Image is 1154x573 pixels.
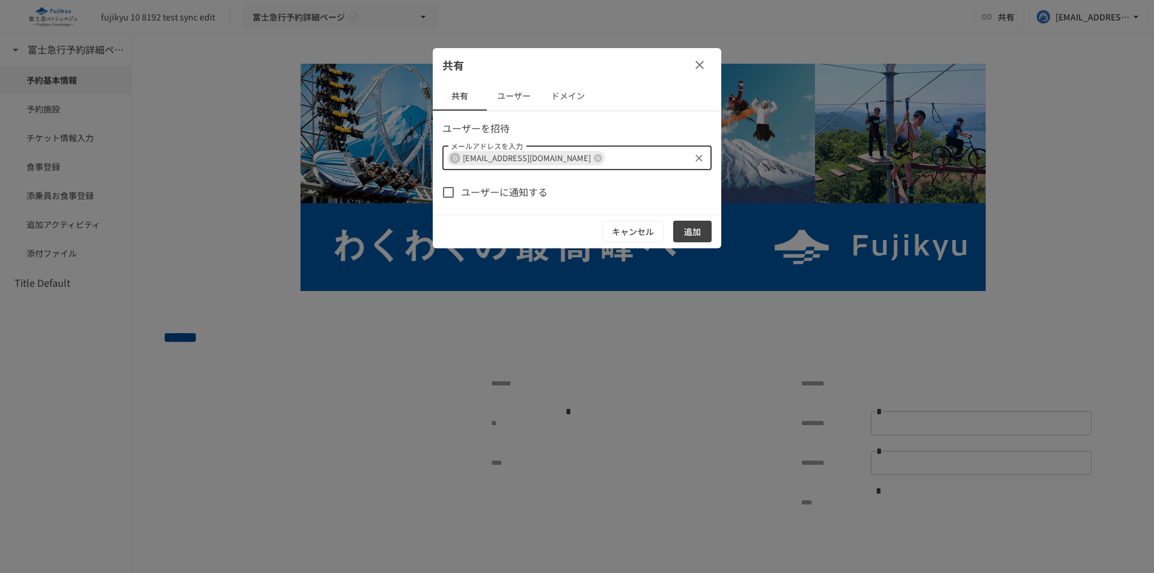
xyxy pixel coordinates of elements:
span: [EMAIL_ADDRESS][DOMAIN_NAME] [458,151,596,165]
button: ユーザー [487,82,541,111]
label: メールアドレスを入力 [451,141,523,151]
button: 共有 [433,82,487,111]
div: D [450,153,460,164]
div: D[EMAIL_ADDRESS][DOMAIN_NAME] [447,151,605,165]
div: 共有 [433,48,721,82]
button: クリア [691,150,707,167]
button: キャンセル [602,221,664,243]
button: 追加 [673,221,712,243]
span: ユーザーに通知する [461,185,548,200]
button: ドメイン [541,82,595,111]
p: ユーザーを招待 [442,121,712,136]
